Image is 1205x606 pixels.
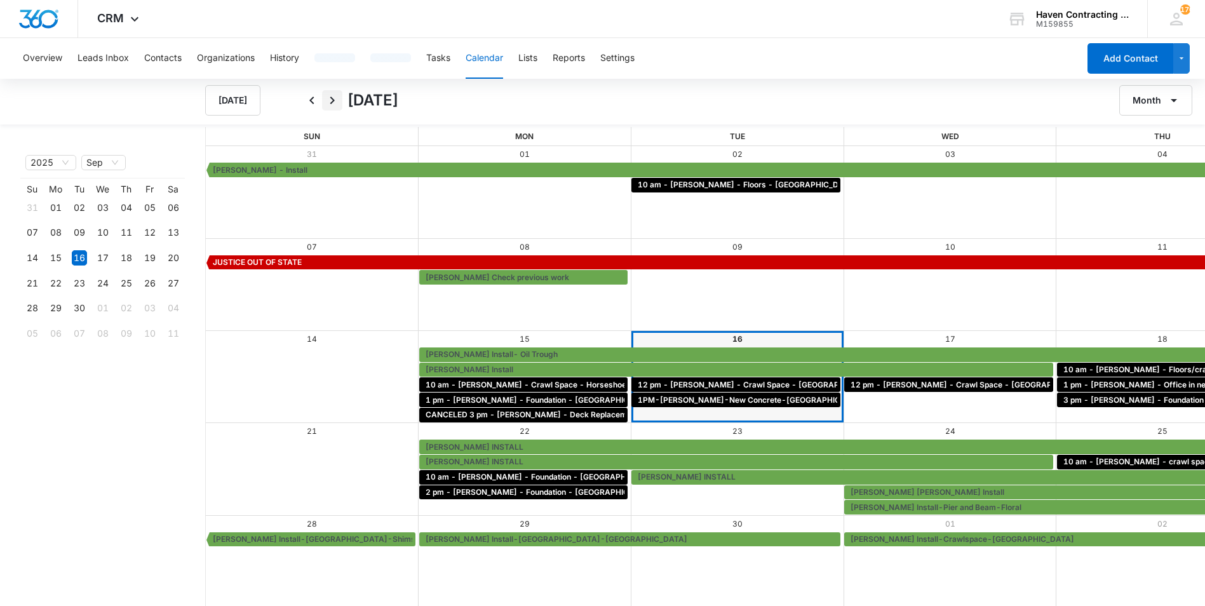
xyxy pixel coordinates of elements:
[732,334,743,344] a: 16
[553,38,585,79] button: Reports
[638,179,857,191] span: 10 am - [PERSON_NAME] - Floors - [GEOGRAPHIC_DATA]
[638,379,966,391] span: 12 pm - [PERSON_NAME] - Crawl Space - [GEOGRAPHIC_DATA], [GEOGRAPHIC_DATA]
[138,220,161,246] td: 2025-09-12
[20,296,44,321] td: 2025-09-28
[142,225,158,240] div: 12
[114,184,138,195] th: Th
[161,296,185,321] td: 2025-10-04
[270,38,299,79] button: History
[91,245,114,271] td: 2025-09-17
[851,487,1004,498] span: [PERSON_NAME] [PERSON_NAME] Install
[119,225,134,240] div: 11
[114,195,138,220] td: 2025-09-04
[25,326,40,341] div: 05
[72,326,87,341] div: 07
[25,300,40,316] div: 28
[307,519,317,529] a: 28
[119,276,134,291] div: 25
[142,326,158,341] div: 10
[166,276,181,291] div: 27
[25,250,40,266] div: 14
[67,245,91,271] td: 2025-09-16
[114,220,138,246] td: 2025-09-11
[44,195,67,220] td: 2025-09-01
[307,149,317,159] a: 31
[95,300,111,316] div: 01
[205,85,260,116] button: [DATE]
[941,131,959,141] span: Wed
[77,38,129,79] button: Leads Inbox
[732,149,743,159] a: 02
[322,90,342,111] button: Next
[347,89,398,112] h1: [DATE]
[119,300,134,316] div: 02
[520,242,530,252] a: 08
[422,394,625,406] div: 1 pm - Danny Craig - Foundation - Batesville
[44,296,67,321] td: 2025-09-29
[72,300,87,316] div: 30
[638,471,736,483] span: [PERSON_NAME] INSTALL
[161,321,185,346] td: 2025-10-11
[25,276,40,291] div: 21
[25,200,40,215] div: 31
[44,271,67,296] td: 2025-09-22
[138,184,161,195] th: Fr
[23,38,62,79] button: Overview
[213,257,302,268] span: JUSTICE OUT OF STATE
[114,296,138,321] td: 2025-10-02
[67,296,91,321] td: 2025-09-30
[138,296,161,321] td: 2025-10-03
[1157,242,1168,252] a: 11
[851,502,1021,513] span: [PERSON_NAME] Install-Pier and Beam-Floral
[91,296,114,321] td: 2025-10-01
[20,195,44,220] td: 2025-08-31
[161,220,185,246] td: 2025-09-13
[945,519,955,529] a: 01
[48,300,64,316] div: 29
[161,184,185,195] th: Sa
[20,184,44,195] th: Su
[466,38,503,79] button: Calendar
[732,242,743,252] a: 09
[732,426,743,436] a: 23
[945,426,955,436] a: 24
[426,349,558,360] span: [PERSON_NAME] Install- Oil Trough
[515,131,534,141] span: Mon
[44,220,67,246] td: 2025-09-08
[851,534,1074,545] span: [PERSON_NAME] Install-Crawlspace-[GEOGRAPHIC_DATA]
[67,184,91,195] th: Tu
[1119,85,1192,116] button: Month
[422,409,625,421] div: CANCELED 3 pm - Sharon McSpadden - Deck Replacement - Batesville
[1036,10,1129,20] div: account name
[426,471,662,483] span: 10 am - [PERSON_NAME] - Foundation - [GEOGRAPHIC_DATA]
[732,519,743,529] a: 30
[851,379,1179,391] span: 12 pm - [PERSON_NAME] - Crawl Space - [GEOGRAPHIC_DATA], [GEOGRAPHIC_DATA]
[114,245,138,271] td: 2025-09-18
[520,334,530,344] a: 15
[945,149,955,159] a: 03
[30,156,71,170] span: 2025
[426,38,450,79] button: Tasks
[847,379,1050,391] div: 12 pm - Keith Price - Crawl Space - Myrtle, MO
[72,250,87,266] div: 16
[520,519,530,529] a: 29
[600,38,635,79] button: Settings
[426,272,569,283] span: [PERSON_NAME] Check previous work
[635,394,837,406] div: 1PM-Cochran-New Concrete-Springfield
[48,200,64,215] div: 01
[91,184,114,195] th: We
[142,200,158,215] div: 05
[138,195,161,220] td: 2025-09-05
[730,131,745,141] span: Tue
[304,131,320,141] span: Sun
[91,321,114,346] td: 2025-10-08
[138,271,161,296] td: 2025-09-26
[20,321,44,346] td: 2025-10-05
[1087,43,1173,74] button: Add Contact
[422,379,625,391] div: 10 am - Steve Wiley - Crawl Space - Horseshoe Bend
[422,471,625,483] div: 10 am - Andrea Granberry - Foundation - Heber Springs
[426,534,687,545] span: [PERSON_NAME] Install-[GEOGRAPHIC_DATA]-[GEOGRAPHIC_DATA]
[520,149,530,159] a: 01
[95,250,111,266] div: 17
[44,245,67,271] td: 2025-09-15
